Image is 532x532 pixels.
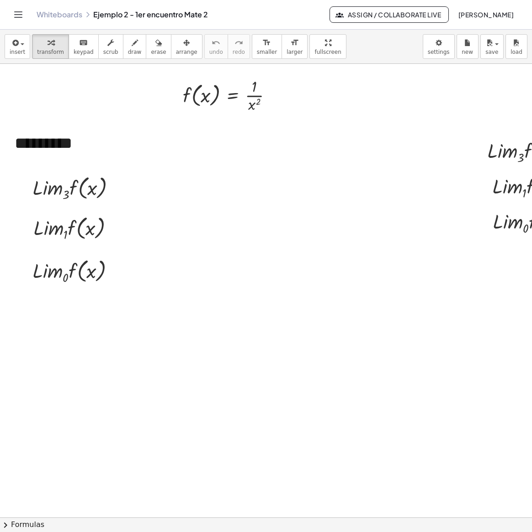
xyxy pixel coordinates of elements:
span: smaller [257,49,277,55]
span: keypad [74,49,94,55]
button: draw [123,34,147,59]
i: format_size [262,37,271,48]
span: erase [151,49,166,55]
span: [PERSON_NAME] [458,10,514,19]
button: fullscreen [309,34,346,59]
span: larger [287,49,303,55]
span: redo [233,49,245,55]
button: insert [5,34,30,59]
button: undoundo [204,34,228,59]
i: undo [212,37,220,48]
button: Toggle navigation [11,7,26,22]
button: scrub [98,34,123,59]
span: save [485,49,498,55]
span: insert [10,49,25,55]
button: format_sizesmaller [252,34,282,59]
span: load [511,49,522,55]
button: save [480,34,504,59]
button: [PERSON_NAME] [451,6,521,23]
span: transform [37,49,64,55]
span: scrub [103,49,118,55]
span: fullscreen [314,49,341,55]
button: Assign / Collaborate Live [330,6,449,23]
i: format_size [290,37,299,48]
span: settings [428,49,450,55]
button: settings [423,34,455,59]
button: load [505,34,527,59]
i: keyboard [79,37,88,48]
button: format_sizelarger [282,34,308,59]
span: undo [209,49,223,55]
button: redoredo [228,34,250,59]
button: transform [32,34,69,59]
a: Whiteboards [37,10,82,19]
span: Assign / Collaborate Live [337,10,441,19]
button: arrange [171,34,202,59]
i: redo [234,37,243,48]
button: keyboardkeypad [69,34,99,59]
button: erase [146,34,171,59]
span: arrange [176,49,197,55]
button: new [457,34,479,59]
span: draw [128,49,142,55]
span: new [462,49,473,55]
